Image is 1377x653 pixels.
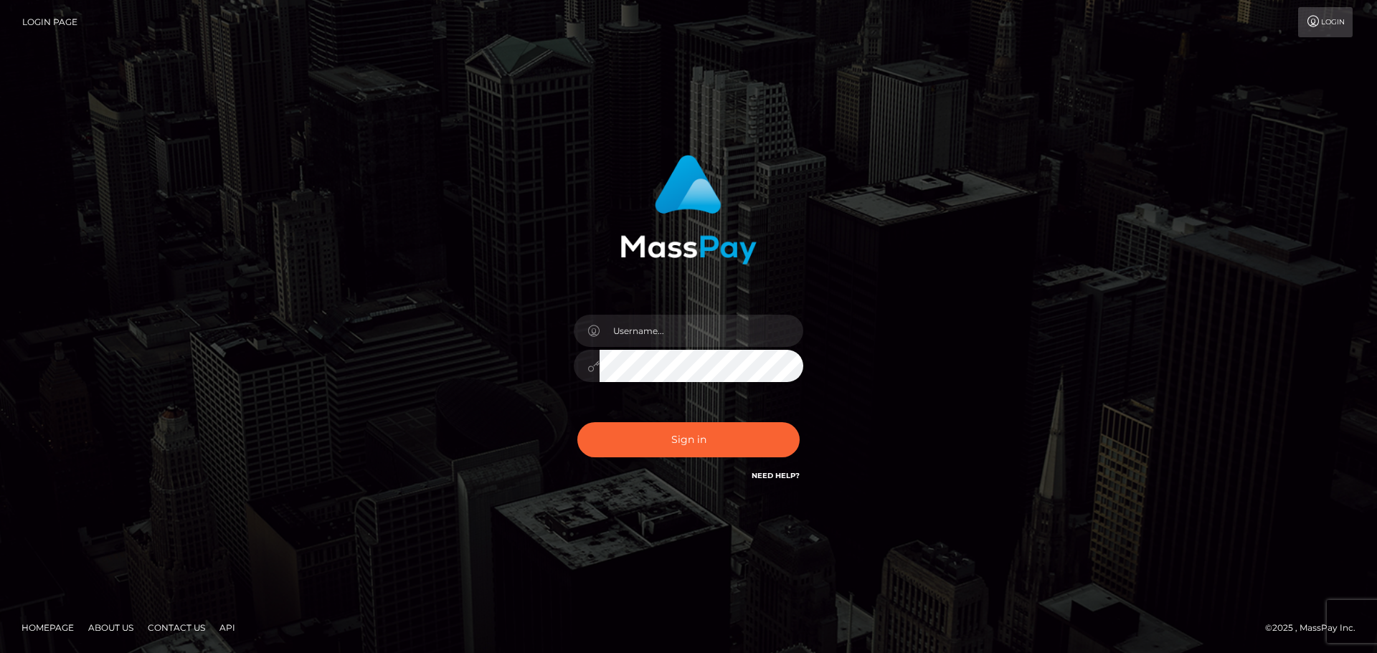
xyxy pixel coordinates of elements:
input: Username... [600,315,803,347]
img: MassPay Login [620,155,757,264]
button: Sign in [577,422,800,457]
div: © 2025 , MassPay Inc. [1265,620,1366,636]
a: Homepage [16,616,80,639]
a: About Us [82,616,139,639]
a: Need Help? [752,471,800,480]
a: Login Page [22,7,77,37]
a: Login [1298,7,1353,37]
a: Contact Us [142,616,211,639]
a: API [214,616,241,639]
